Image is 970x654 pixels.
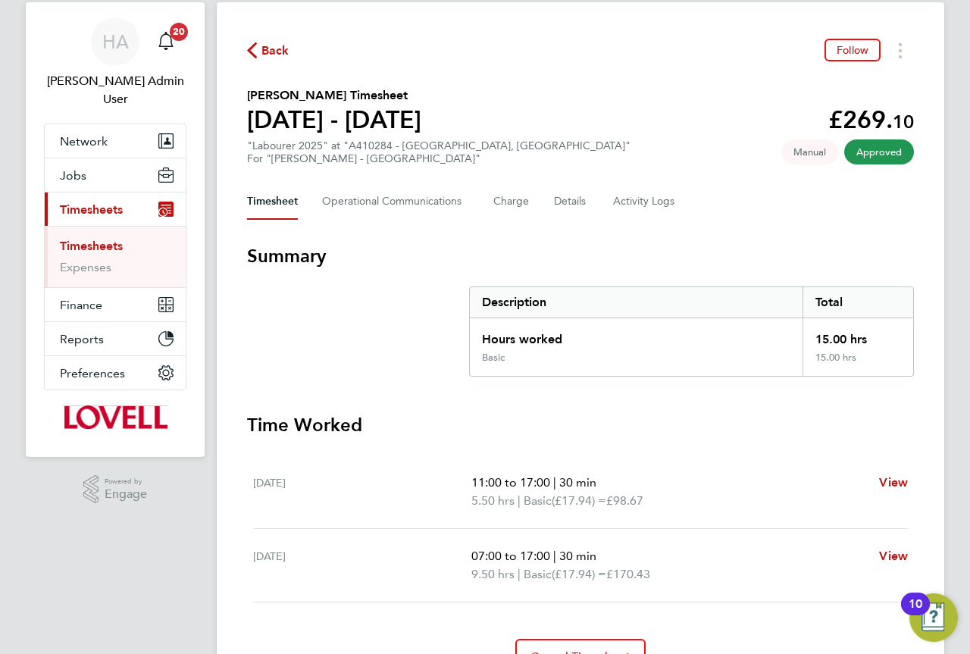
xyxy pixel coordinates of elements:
[253,474,471,510] div: [DATE]
[60,168,86,183] span: Jobs
[63,405,167,430] img: lovell-logo-retina.png
[102,32,129,52] span: HA
[470,287,803,318] div: Description
[887,39,914,62] button: Timesheets Menu
[518,567,521,581] span: |
[844,139,914,164] span: This timesheet has been approved.
[60,134,108,149] span: Network
[781,139,838,164] span: This timesheet was manually created.
[45,288,186,321] button: Finance
[471,493,515,508] span: 5.50 hrs
[879,549,908,563] span: View
[45,192,186,226] button: Timesheets
[26,2,205,457] nav: Main navigation
[60,366,125,380] span: Preferences
[879,475,908,490] span: View
[44,17,186,108] a: HA[PERSON_NAME] Admin User
[105,475,147,488] span: Powered by
[247,139,630,165] div: "Labourer 2025" at "A410284 - [GEOGRAPHIC_DATA], [GEOGRAPHIC_DATA]"
[828,105,914,134] app-decimal: £269.
[45,356,186,390] button: Preferences
[45,226,186,287] div: Timesheets
[60,202,123,217] span: Timesheets
[247,183,298,220] button: Timesheet
[803,318,913,352] div: 15.00 hrs
[803,352,913,376] div: 15.00 hrs
[553,475,556,490] span: |
[60,260,111,274] a: Expenses
[879,474,908,492] a: View
[170,23,188,41] span: 20
[893,111,914,133] span: 10
[247,244,914,268] h3: Summary
[471,475,550,490] span: 11:00 to 17:00
[524,565,552,584] span: Basic
[60,239,123,253] a: Timesheets
[45,322,186,355] button: Reports
[470,318,803,352] div: Hours worked
[151,17,181,66] a: 20
[247,86,421,105] h2: [PERSON_NAME] Timesheet
[518,493,521,508] span: |
[803,287,913,318] div: Total
[247,41,289,60] button: Back
[471,549,550,563] span: 07:00 to 17:00
[879,547,908,565] a: View
[606,567,650,581] span: £170.43
[105,488,147,501] span: Engage
[83,475,148,504] a: Powered byEngage
[552,567,606,581] span: (£17.94) =
[524,492,552,510] span: Basic
[45,158,186,192] button: Jobs
[909,604,922,624] div: 10
[253,547,471,584] div: [DATE]
[482,352,505,364] div: Basic
[837,43,868,57] span: Follow
[60,332,104,346] span: Reports
[247,152,630,165] div: For "[PERSON_NAME] - [GEOGRAPHIC_DATA]"
[824,39,881,61] button: Follow
[909,593,958,642] button: Open Resource Center, 10 new notifications
[44,72,186,108] span: Hays Admin User
[559,549,596,563] span: 30 min
[44,405,186,430] a: Go to home page
[60,298,102,312] span: Finance
[559,475,596,490] span: 30 min
[553,549,556,563] span: |
[606,493,643,508] span: £98.67
[261,42,289,60] span: Back
[247,105,421,135] h1: [DATE] - [DATE]
[45,124,186,158] button: Network
[493,183,530,220] button: Charge
[469,286,914,377] div: Summary
[247,413,914,437] h3: Time Worked
[322,183,469,220] button: Operational Communications
[613,183,677,220] button: Activity Logs
[471,567,515,581] span: 9.50 hrs
[554,183,589,220] button: Details
[552,493,606,508] span: (£17.94) =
